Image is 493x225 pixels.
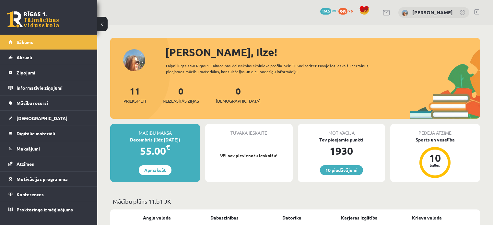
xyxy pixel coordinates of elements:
[110,124,200,136] div: Mācību maksa
[8,141,89,156] a: Maksājumi
[320,165,363,175] a: 10 piedāvājumi
[8,111,89,126] a: [DEMOGRAPHIC_DATA]
[412,9,453,16] a: [PERSON_NAME]
[110,143,200,159] div: 55.00
[17,207,73,212] span: Proktoringa izmēģinājums
[7,11,59,28] a: Rīgas 1. Tālmācības vidusskola
[282,214,301,221] a: Datorika
[17,65,89,80] legend: Ziņojumi
[113,197,477,206] p: Mācību plāns 11.b1 JK
[8,187,89,202] a: Konferences
[338,8,347,15] span: 543
[338,8,356,13] a: 543 xp
[8,126,89,141] a: Digitālie materiāli
[17,161,34,167] span: Atzīmes
[425,163,445,167] div: balles
[298,143,385,159] div: 1930
[17,54,32,60] span: Aktuāli
[216,85,261,104] a: 0[DEMOGRAPHIC_DATA]
[412,214,442,221] a: Krievu valoda
[8,172,89,186] a: Motivācijas programma
[8,96,89,110] a: Mācību resursi
[8,35,89,50] a: Sākums
[17,100,48,106] span: Mācību resursi
[320,8,337,13] a: 1930 mP
[17,80,89,95] legend: Informatīvie ziņojumi
[17,141,89,156] legend: Maksājumi
[298,136,385,143] div: Tev pieejamie punkti
[402,10,408,16] img: Ilze Behmane-Bergmane
[123,85,146,104] a: 11Priekšmeti
[163,98,199,104] span: Neizlasītās ziņas
[17,176,68,182] span: Motivācijas programma
[390,136,480,179] a: Sports un veselība 10 balles
[17,130,55,136] span: Digitālie materiāli
[210,214,239,221] a: Dabaszinības
[17,39,33,45] span: Sākums
[166,142,170,152] span: €
[8,80,89,95] a: Informatīvie ziņojumi
[143,214,171,221] a: Angļu valoda
[332,8,337,13] span: mP
[110,136,200,143] div: Decembris (līdz [DATE])
[8,156,89,171] a: Atzīmes
[205,124,292,136] div: Tuvākā ieskaite
[208,152,289,159] p: Vēl nav pievienotu ieskaišu!
[425,153,445,163] div: 10
[165,44,480,60] div: [PERSON_NAME], Ilze!
[320,8,331,15] span: 1930
[341,214,378,221] a: Karjeras izglītība
[8,202,89,217] a: Proktoringa izmēģinājums
[298,124,385,136] div: Motivācija
[17,115,67,121] span: [DEMOGRAPHIC_DATA]
[17,191,44,197] span: Konferences
[8,50,89,65] a: Aktuāli
[348,8,353,13] span: xp
[139,165,171,175] a: Apmaksāt
[163,85,199,104] a: 0Neizlasītās ziņas
[123,98,146,104] span: Priekšmeti
[8,65,89,80] a: Ziņojumi
[166,63,388,74] div: Laipni lūgts savā Rīgas 1. Tālmācības vidusskolas skolnieka profilā. Šeit Tu vari redzēt tuvojošo...
[216,98,261,104] span: [DEMOGRAPHIC_DATA]
[390,136,480,143] div: Sports un veselība
[390,124,480,136] div: Pēdējā atzīme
